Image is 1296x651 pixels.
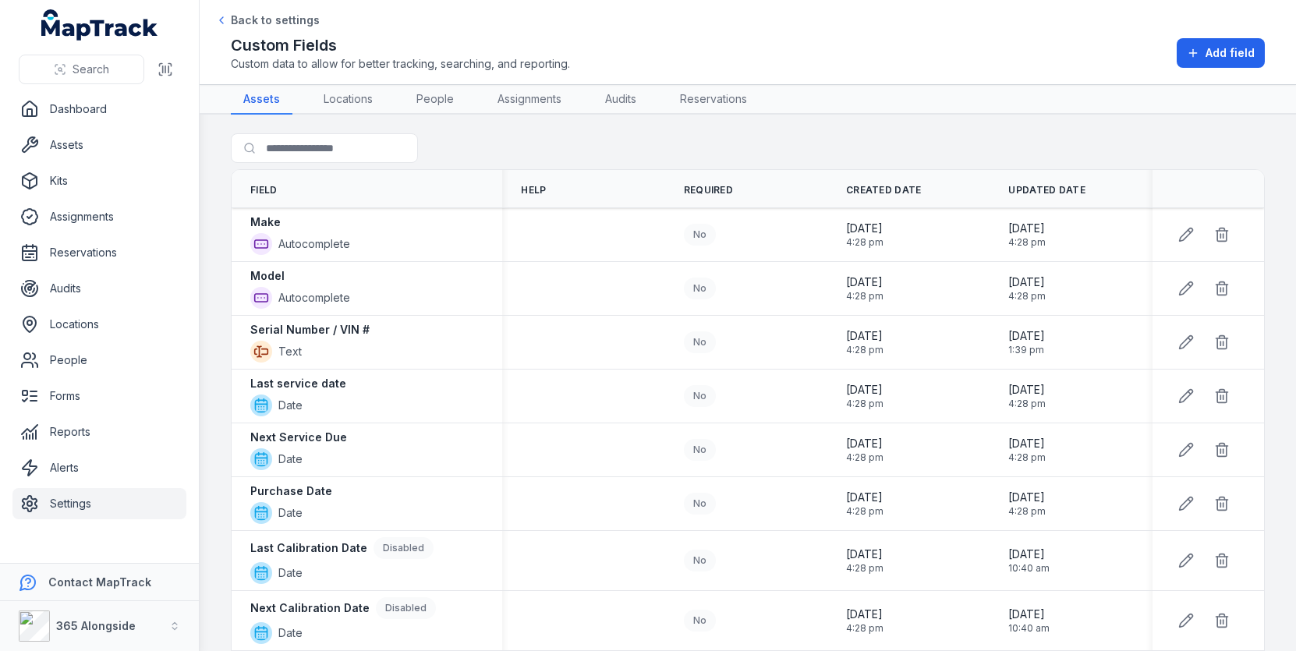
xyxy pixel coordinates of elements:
[1008,451,1046,464] span: 4:28 pm
[521,184,546,196] span: Help
[1008,274,1046,290] span: [DATE]
[846,490,883,518] time: 26/08/2025, 4:28:25 pm
[846,274,883,290] span: [DATE]
[684,224,716,246] div: No
[846,547,883,575] time: 26/08/2025, 4:28:25 pm
[846,344,883,356] span: 4:28 pm
[250,376,346,391] strong: Last service date
[1008,236,1046,249] span: 4:28 pm
[231,85,292,115] a: Assets
[41,9,158,41] a: MapTrack
[1008,382,1046,410] time: 26/08/2025, 4:28:25 pm
[1008,436,1046,464] time: 26/08/2025, 4:28:25 pm
[1008,622,1050,635] span: 10:40 am
[12,488,186,519] a: Settings
[1008,547,1050,562] span: [DATE]
[846,451,883,464] span: 4:28 pm
[846,221,883,249] time: 26/08/2025, 4:28:25 pm
[1008,490,1046,518] time: 26/08/2025, 4:28:25 pm
[215,12,320,28] a: Back to settings
[12,165,186,196] a: Kits
[1008,221,1046,236] span: [DATE]
[846,562,883,575] span: 4:28 pm
[684,184,733,196] span: Required
[250,430,347,445] strong: Next Service Due
[485,85,574,115] a: Assignments
[374,537,434,559] div: Disabled
[376,597,436,619] div: Disabled
[12,94,186,125] a: Dashboard
[846,328,883,356] time: 26/08/2025, 4:28:25 pm
[12,201,186,232] a: Assignments
[684,439,716,461] div: No
[311,85,385,115] a: Locations
[846,490,883,505] span: [DATE]
[1008,290,1046,303] span: 4:28 pm
[278,290,350,306] span: Autocomplete
[250,322,370,338] strong: Serial Number / VIN #
[19,55,144,84] button: Search
[12,309,186,340] a: Locations
[846,382,883,410] time: 26/08/2025, 4:28:25 pm
[846,547,883,562] span: [DATE]
[684,385,716,407] div: No
[846,607,883,622] span: [DATE]
[12,380,186,412] a: Forms
[250,268,285,284] strong: Model
[846,505,883,518] span: 4:28 pm
[1008,398,1046,410] span: 4:28 pm
[1008,221,1046,249] time: 26/08/2025, 4:28:25 pm
[846,274,883,303] time: 26/08/2025, 4:28:25 pm
[12,416,186,448] a: Reports
[250,600,370,616] strong: Next Calibration Date
[1008,562,1050,575] span: 10:40 am
[667,85,760,115] a: Reservations
[1008,436,1046,451] span: [DATE]
[278,565,303,581] span: Date
[231,12,320,28] span: Back to settings
[1008,184,1085,196] span: Updated Date
[684,331,716,353] div: No
[250,483,332,499] strong: Purchase Date
[593,85,649,115] a: Audits
[1008,328,1045,356] time: 04/09/2025, 1:39:26 pm
[404,85,466,115] a: People
[56,619,136,632] strong: 365 Alongside
[278,505,303,521] span: Date
[278,398,303,413] span: Date
[846,398,883,410] span: 4:28 pm
[73,62,109,77] span: Search
[1008,607,1050,622] span: [DATE]
[278,236,350,252] span: Autocomplete
[12,129,186,161] a: Assets
[278,625,303,641] span: Date
[250,214,281,230] strong: Make
[846,607,883,635] time: 26/08/2025, 4:28:25 pm
[846,436,883,464] time: 26/08/2025, 4:28:25 pm
[250,184,278,196] span: Field
[684,278,716,299] div: No
[12,237,186,268] a: Reservations
[250,540,367,556] strong: Last Calibration Date
[684,493,716,515] div: No
[1177,38,1265,68] button: Add field
[846,622,883,635] span: 4:28 pm
[1008,505,1046,518] span: 4:28 pm
[846,184,922,196] span: Created Date
[12,345,186,376] a: People
[278,451,303,467] span: Date
[1008,344,1045,356] span: 1:39 pm
[846,221,883,236] span: [DATE]
[278,344,302,359] span: Text
[1008,490,1046,505] span: [DATE]
[231,56,570,72] span: Custom data to allow for better tracking, searching, and reporting.
[231,34,570,56] h2: Custom Fields
[684,550,716,571] div: No
[846,328,883,344] span: [DATE]
[846,382,883,398] span: [DATE]
[1008,382,1046,398] span: [DATE]
[1008,328,1045,344] span: [DATE]
[1008,274,1046,303] time: 26/08/2025, 4:28:25 pm
[48,575,151,589] strong: Contact MapTrack
[12,273,186,304] a: Audits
